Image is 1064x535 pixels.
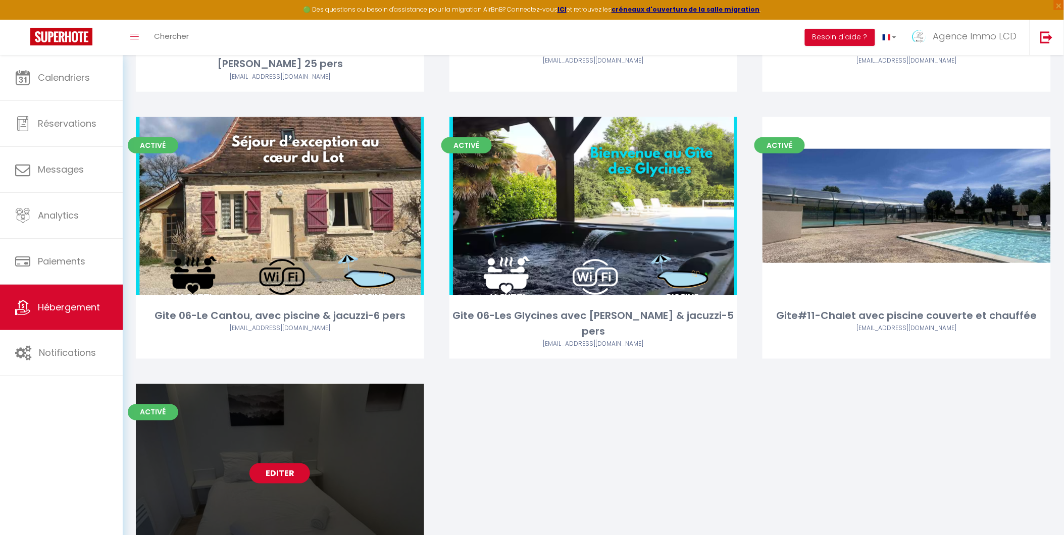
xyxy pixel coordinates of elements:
span: Activé [128,404,178,420]
button: Besoin d'aide ? [805,29,875,46]
span: Réservations [38,117,96,130]
div: Airbnb [763,324,1051,333]
span: Chercher [154,31,189,41]
div: Gite 06- La Vaysse, avec [PERSON_NAME] & [PERSON_NAME] 25 pers [136,40,424,72]
span: Analytics [38,209,79,222]
span: Agence Immo LCD [933,30,1017,42]
div: Airbnb [449,56,738,66]
div: Gite 06-Les Glycines avec [PERSON_NAME] & jacuzzi-5 pers [449,308,738,340]
div: Airbnb [136,72,424,82]
span: Activé [441,137,492,153]
div: Airbnb [449,339,738,349]
div: Airbnb [136,324,424,333]
img: ... [911,29,927,44]
a: créneaux d'ouverture de la salle migration [612,5,760,14]
a: Chercher [146,20,196,55]
span: Notifications [39,346,96,359]
span: Messages [38,163,84,176]
span: Calendriers [38,71,90,84]
div: Gite#11-Chalet avec piscine couverte et chauffée [763,308,1051,324]
span: Activé [754,137,805,153]
a: ICI [558,5,567,14]
span: Activé [128,137,178,153]
button: Ouvrir le widget de chat LiveChat [8,4,38,34]
a: Editer [249,463,310,484]
span: Hébergement [38,301,100,313]
img: Super Booking [30,28,92,45]
span: Paiements [38,255,85,268]
img: logout [1040,31,1053,43]
div: Airbnb [763,56,1051,66]
a: ... Agence Immo LCD [904,20,1030,55]
div: Gite 06-Le Cantou, avec piscine & jacuzzi-6 pers [136,308,424,324]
